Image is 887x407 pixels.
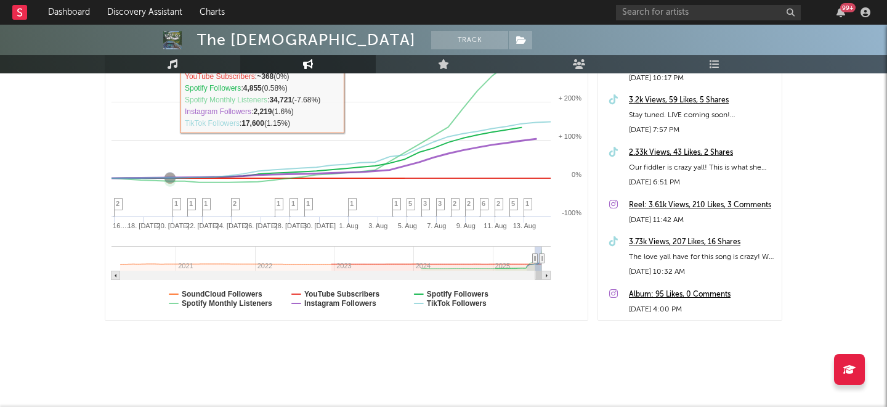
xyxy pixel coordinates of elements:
a: Reel: 3.61k Views, 210 Likes, 3 Comments [629,198,776,213]
span: 2 [467,200,471,207]
div: The [DEMOGRAPHIC_DATA] [197,31,416,49]
div: [DATE] 10:32 AM [629,265,776,279]
text: + 100% [558,133,581,140]
text: Instagram Followers [304,299,376,308]
span: 1 [394,200,398,207]
span: 3 [438,200,442,207]
text: 5. Aug [398,222,417,229]
text: 28. [DATE] [274,222,307,229]
span: 1 [277,200,280,207]
text: YouTube Subscribers [304,290,380,298]
span: 3 [423,200,427,207]
a: 3.2k Views, 59 Likes, 5 Shares [629,93,776,108]
div: 99 + [840,3,856,12]
text: 18. [DATE] [128,222,160,229]
span: 5 [408,200,412,207]
span: 1 [306,200,310,207]
text: SoundCloud Followers [182,290,262,298]
text: -100% [562,209,581,216]
span: 2 [453,200,456,207]
text: Spotify Followers [427,290,488,298]
div: [DATE] 6:51 PM [629,175,776,190]
text: 20. [DATE] [157,222,190,229]
span: 1 [189,200,193,207]
span: 6 [482,200,485,207]
span: 2 [496,200,500,207]
text: 26. [DATE] [245,222,277,229]
text: 22. [DATE] [186,222,219,229]
span: 1 [174,200,178,207]
text: 30. [DATE] [303,222,336,229]
button: 99+ [836,7,845,17]
div: [DATE] 4:00 PM [629,302,776,317]
div: [DATE] 11:42 AM [629,213,776,228]
span: 1 [291,200,295,207]
span: 2 [116,200,119,207]
text: 1. Aug [339,222,358,229]
span: 1 [350,200,354,207]
text: 7. Aug [427,222,446,229]
input: Search for artists [616,5,801,20]
span: 1 [525,200,529,207]
text: 16.… [113,222,129,229]
a: 3.73k Views, 207 Likes, 16 Shares [629,235,776,250]
text: 0% [572,171,581,178]
span: 2 [233,200,237,207]
div: [DATE] 10:17 PM [629,71,776,86]
text: 9. Aug [456,222,476,229]
div: Stay tuned. LIVE coming soon! #fyp#thecreekersband#LIVE#bluegrass#country@[PERSON_NAME]@[PERSON_N... [629,108,776,123]
span: 5 [511,200,515,207]
div: [DATE] 7:57 PM [629,123,776,138]
a: Album: 95 Likes, 0 Comments [629,287,776,302]
div: Our fiddler is crazy yall! This is what she does in her spare time ! #fyp#thecreekersband#viral#[... [629,160,776,175]
text: + 200% [558,94,581,102]
a: 2.33k Views, 43 Likes, 2 Shares [629,146,776,160]
text: Spotify Monthly Listeners [182,299,272,308]
text: 24. [DATE] [216,222,248,229]
text: 3. Aug [368,222,387,229]
button: Track [431,31,508,49]
text: 11. Aug [484,222,506,229]
text: TikTok Followers [427,299,487,308]
text: 13. Aug [513,222,536,229]
div: The love yall have for this song is crazy! We can’t put to words how much we appreciate yall ! #f... [629,250,776,265]
span: 1 [204,200,208,207]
